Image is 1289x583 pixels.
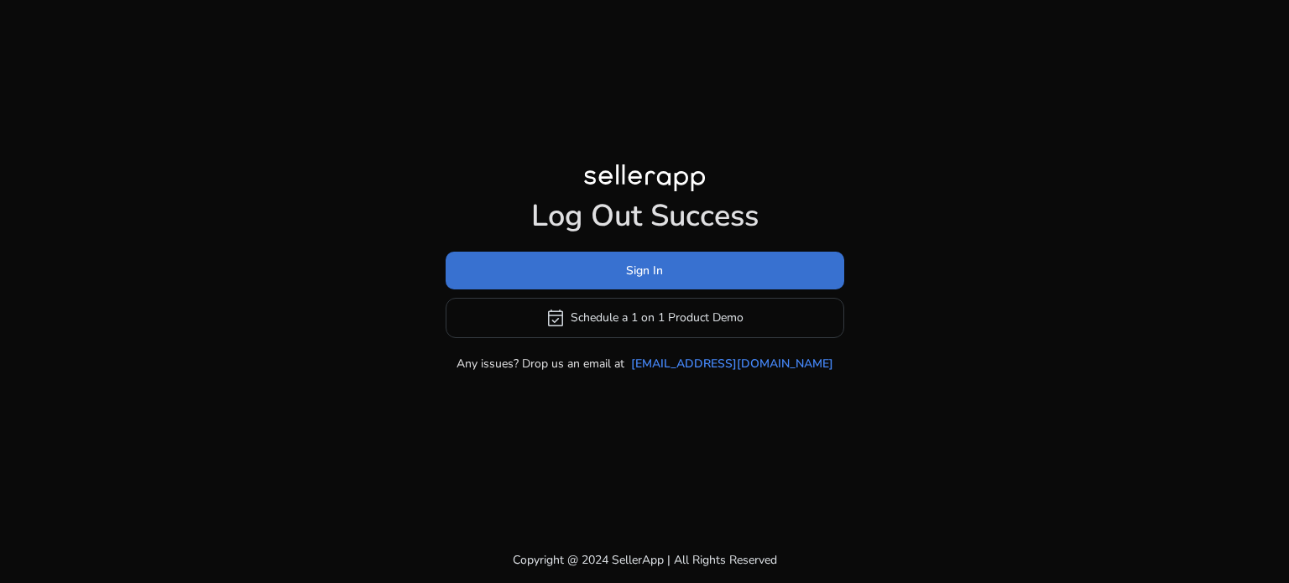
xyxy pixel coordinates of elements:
a: [EMAIL_ADDRESS][DOMAIN_NAME] [631,355,833,372]
p: Any issues? Drop us an email at [457,355,624,372]
span: Sign In [626,262,663,279]
button: event_availableSchedule a 1 on 1 Product Demo [446,298,844,338]
h1: Log Out Success [446,198,844,234]
button: Sign In [446,252,844,289]
span: event_available [545,308,566,328]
